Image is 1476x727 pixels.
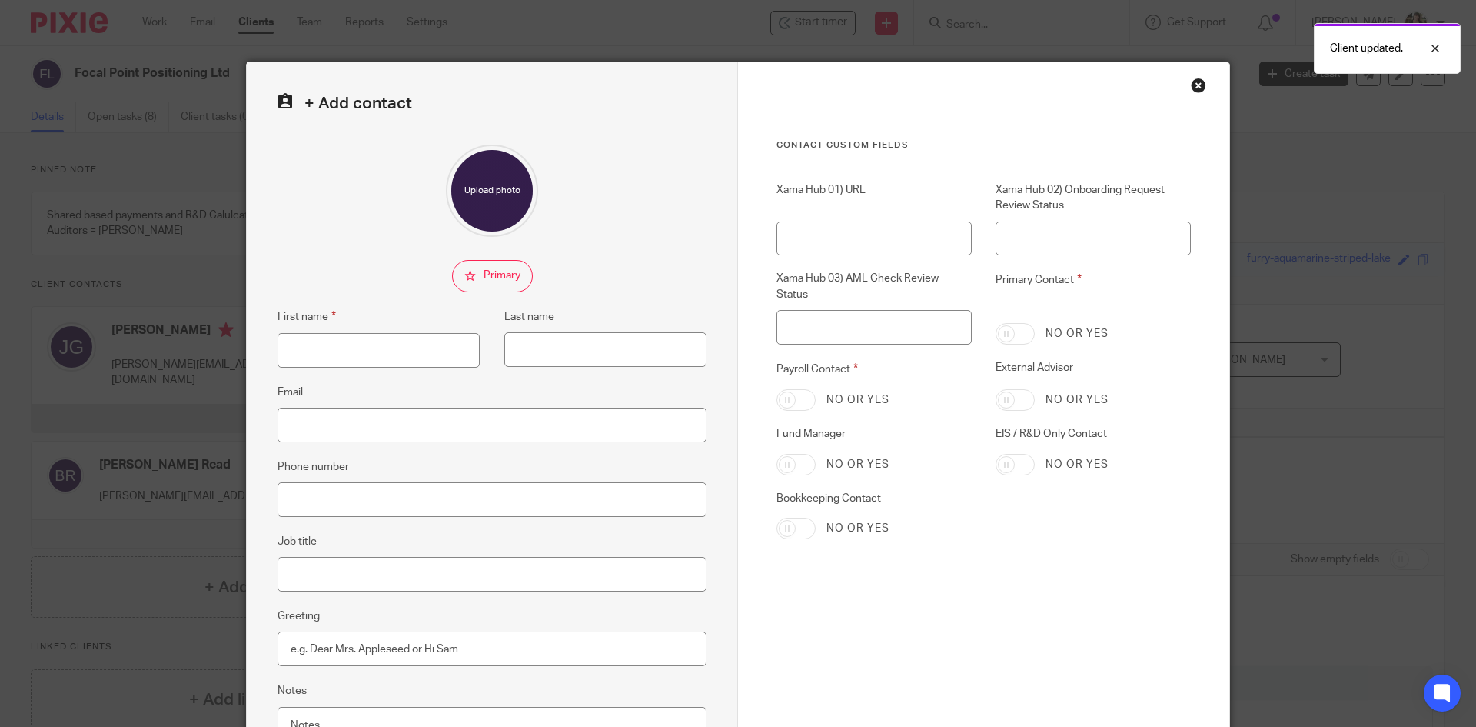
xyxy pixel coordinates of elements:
[776,491,972,506] label: Bookkeeping Contact
[1045,392,1109,408] label: No or yes
[504,309,554,325] label: Last name
[278,534,317,549] label: Job title
[278,308,336,325] label: First name
[278,683,307,699] label: Notes
[278,609,320,624] label: Greeting
[1330,41,1403,56] p: Client updated.
[278,459,349,475] label: Phone number
[776,182,972,214] label: Xama Hub 01) URL
[996,360,1191,378] label: External Advisor
[1045,457,1109,472] label: No or yes
[996,182,1191,214] label: Xama Hub 02) Onboarding Request Review Status
[776,360,972,378] label: Payroll Contact
[996,271,1191,311] label: Primary Contact
[776,139,1191,152] h3: Contact Custom fields
[996,426,1191,442] label: EIS / R&D Only Contact
[826,457,889,472] label: No or yes
[278,632,706,666] input: e.g. Dear Mrs. Appleseed or Hi Sam
[1191,78,1206,93] div: Close this dialog window
[1045,326,1109,342] label: No or yes
[826,392,889,408] label: No or yes
[776,271,972,302] label: Xama Hub 03) AML Check Review Status
[278,93,706,114] h2: + Add contact
[278,385,303,400] label: Email
[826,521,889,536] label: No or yes
[776,426,972,442] label: Fund Manager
